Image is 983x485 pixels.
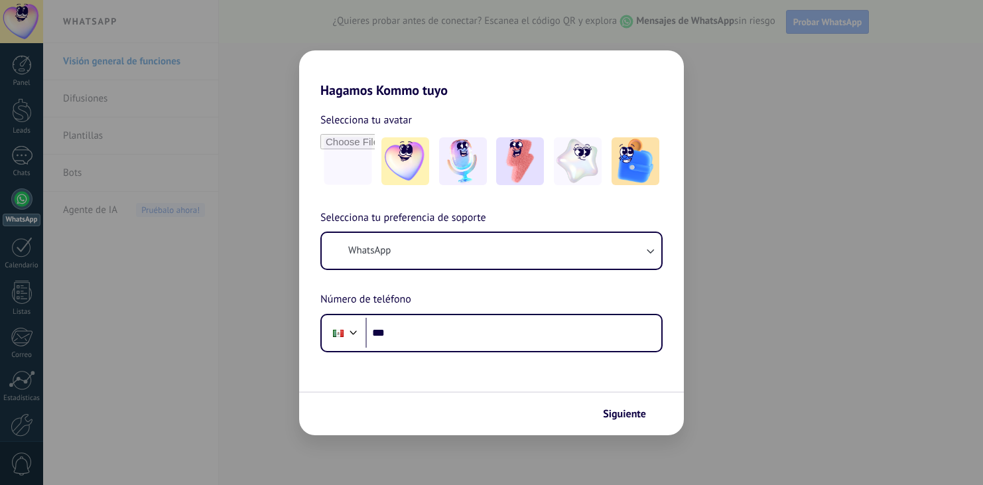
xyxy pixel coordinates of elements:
[554,137,602,185] img: -4.jpeg
[603,409,646,419] span: Siguiente
[597,403,664,425] button: Siguiente
[439,137,487,185] img: -2.jpeg
[381,137,429,185] img: -1.jpeg
[348,244,391,257] span: WhatsApp
[320,210,486,227] span: Selecciona tu preferencia de soporte
[322,233,661,269] button: WhatsApp
[326,319,351,347] div: Mexico: + 52
[496,137,544,185] img: -3.jpeg
[320,291,411,309] span: Número de teléfono
[320,111,412,129] span: Selecciona tu avatar
[612,137,659,185] img: -5.jpeg
[299,50,684,98] h2: Hagamos Kommo tuyo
